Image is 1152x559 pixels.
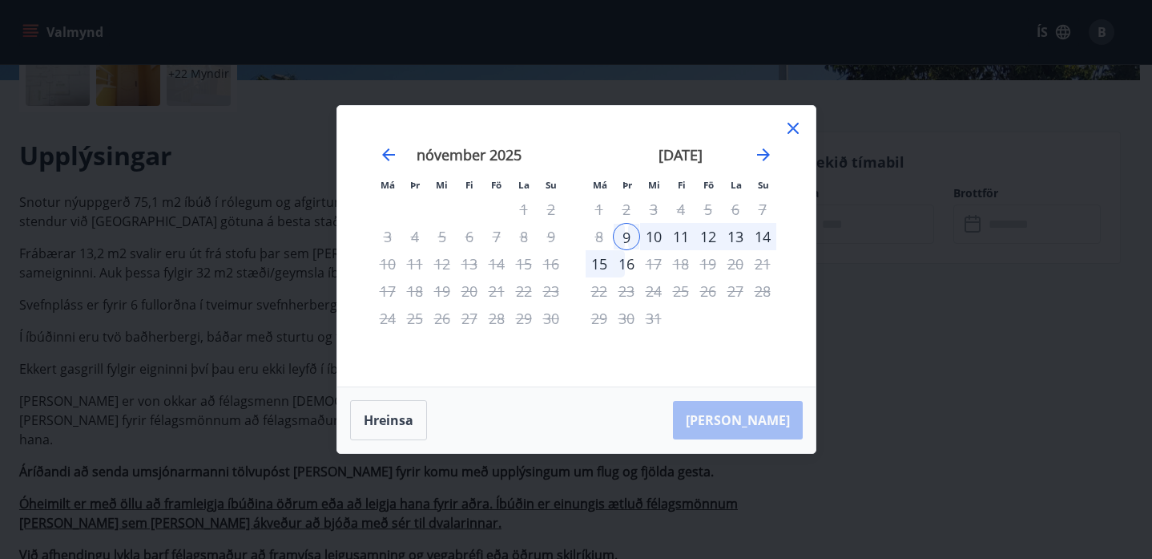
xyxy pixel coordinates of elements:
[667,223,695,250] div: 11
[538,196,565,223] td: Not available. sunnudagur, 2. nóvember 2025
[586,250,613,277] div: 15
[374,250,401,277] td: Not available. mánudagur, 10. nóvember 2025
[640,196,667,223] td: Not available. miðvikudagur, 3. desember 2025
[731,179,742,191] small: La
[350,400,427,440] button: Hreinsa
[695,223,722,250] td: Choose föstudagur, 12. desember 2025 as your check-out date. It’s available.
[491,179,501,191] small: Fö
[429,223,456,250] td: Not available. miðvikudagur, 5. nóvember 2025
[374,277,401,305] td: Not available. mánudagur, 17. nóvember 2025
[538,250,565,277] td: Not available. sunnudagur, 16. nóvember 2025
[401,305,429,332] td: Not available. þriðjudagur, 25. nóvember 2025
[659,145,703,164] strong: [DATE]
[749,196,776,223] td: Not available. sunnudagur, 7. desember 2025
[648,179,660,191] small: Mi
[667,277,695,305] td: Not available. fimmtudagur, 25. desember 2025
[695,223,722,250] div: 12
[749,250,776,277] td: Not available. sunnudagur, 21. desember 2025
[613,277,640,305] td: Not available. þriðjudagur, 23. desember 2025
[546,179,557,191] small: Su
[381,179,395,191] small: Má
[538,305,565,332] td: Not available. sunnudagur, 30. nóvember 2025
[722,277,749,305] td: Not available. laugardagur, 27. desember 2025
[640,223,667,250] td: Choose miðvikudagur, 10. desember 2025 as your check-out date. It’s available.
[518,179,530,191] small: La
[703,179,714,191] small: Fö
[456,250,483,277] td: Not available. fimmtudagur, 13. nóvember 2025
[401,223,429,250] div: Aðeins útritun í boði
[429,250,456,277] td: Not available. miðvikudagur, 12. nóvember 2025
[401,223,429,250] td: Not available. þriðjudagur, 4. nóvember 2025
[586,223,613,250] td: Not available. mánudagur, 8. desember 2025
[749,277,776,305] td: Not available. sunnudagur, 28. desember 2025
[667,196,695,223] td: Not available. fimmtudagur, 4. desember 2025
[510,223,538,250] td: Not available. laugardagur, 8. nóvember 2025
[667,250,695,277] td: Not available. fimmtudagur, 18. desember 2025
[722,196,749,223] td: Not available. laugardagur, 6. desember 2025
[613,305,640,332] td: Not available. þriðjudagur, 30. desember 2025
[538,277,565,305] td: Not available. sunnudagur, 23. nóvember 2025
[483,305,510,332] td: Not available. föstudagur, 28. nóvember 2025
[613,250,640,277] div: Aðeins útritun í boði
[436,179,448,191] small: Mi
[465,179,473,191] small: Fi
[483,277,510,305] td: Not available. föstudagur, 21. nóvember 2025
[456,305,483,332] td: Not available. fimmtudagur, 27. nóvember 2025
[695,250,722,277] td: Not available. föstudagur, 19. desember 2025
[374,223,401,250] td: Not available. mánudagur, 3. nóvember 2025
[586,250,613,277] td: Choose mánudagur, 15. desember 2025 as your check-out date. It’s available.
[538,223,565,250] td: Not available. sunnudagur, 9. nóvember 2025
[379,145,398,164] div: Move backward to switch to the previous month.
[401,277,429,305] td: Not available. þriðjudagur, 18. nóvember 2025
[401,250,429,277] td: Not available. þriðjudagur, 11. nóvember 2025
[374,305,401,332] td: Not available. mánudagur, 24. nóvember 2025
[695,196,722,223] td: Not available. föstudagur, 5. desember 2025
[429,277,456,305] td: Not available. miðvikudagur, 19. nóvember 2025
[754,145,773,164] div: Move forward to switch to the next month.
[356,125,796,367] div: Calendar
[749,223,776,250] td: Choose sunnudagur, 14. desember 2025 as your check-out date. It’s available.
[722,223,749,250] td: Choose laugardagur, 13. desember 2025 as your check-out date. It’s available.
[510,250,538,277] td: Not available. laugardagur, 15. nóvember 2025
[622,179,632,191] small: Þr
[483,250,510,277] td: Not available. föstudagur, 14. nóvember 2025
[456,277,483,305] td: Not available. fimmtudagur, 20. nóvember 2025
[483,223,510,250] td: Not available. föstudagur, 7. nóvember 2025
[586,196,613,223] td: Not available. mánudagur, 1. desember 2025
[722,223,749,250] div: 13
[722,250,749,277] td: Not available. laugardagur, 20. desember 2025
[586,305,613,332] td: Not available. mánudagur, 29. desember 2025
[510,196,538,223] td: Not available. laugardagur, 1. nóvember 2025
[510,305,538,332] td: Not available. laugardagur, 29. nóvember 2025
[586,277,613,305] td: Not available. mánudagur, 22. desember 2025
[613,250,640,277] td: Choose þriðjudagur, 16. desember 2025 as your check-out date. It’s available.
[429,305,456,332] td: Not available. miðvikudagur, 26. nóvember 2025
[456,223,483,250] td: Not available. fimmtudagur, 6. nóvember 2025
[410,179,420,191] small: Þr
[758,179,769,191] small: Su
[613,196,640,223] td: Not available. þriðjudagur, 2. desember 2025
[749,223,776,250] div: 14
[613,223,640,250] div: 9
[613,223,640,250] td: Selected as start date. þriðjudagur, 9. desember 2025
[667,223,695,250] td: Choose fimmtudagur, 11. desember 2025 as your check-out date. It’s available.
[695,277,722,305] td: Not available. föstudagur, 26. desember 2025
[510,277,538,305] td: Not available. laugardagur, 22. nóvember 2025
[593,179,607,191] small: Má
[640,250,667,277] td: Not available. miðvikudagur, 17. desember 2025
[640,305,667,332] td: Not available. miðvikudagur, 31. desember 2025
[640,277,667,305] td: Not available. miðvikudagur, 24. desember 2025
[678,179,686,191] small: Fi
[417,145,522,164] strong: nóvember 2025
[640,223,667,250] div: 10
